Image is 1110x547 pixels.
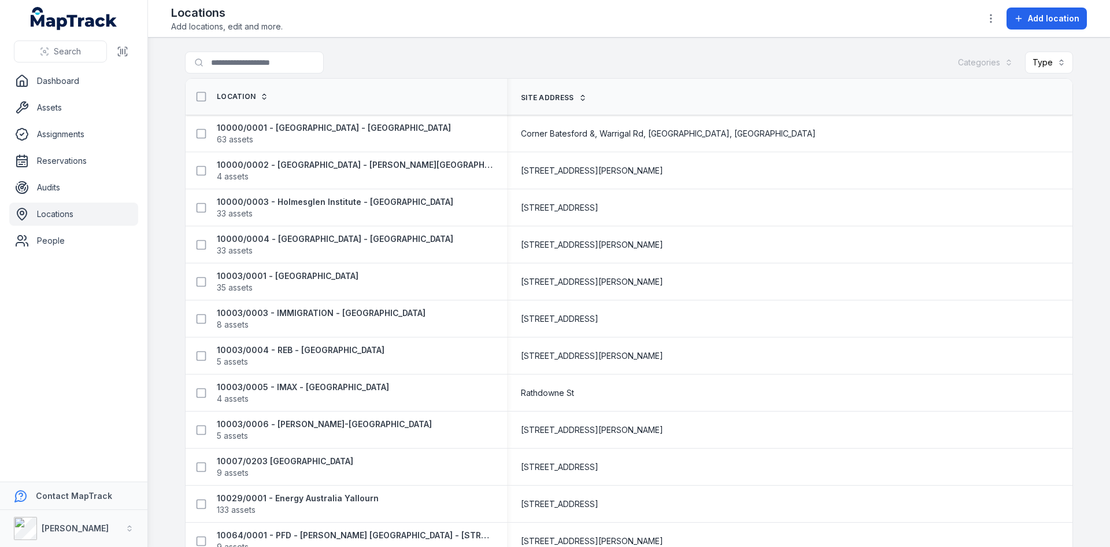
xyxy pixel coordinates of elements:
span: Site address [521,93,574,102]
a: 10003/0004 - REB - [GEOGRAPHIC_DATA]5 assets [217,344,384,368]
span: Add locations, edit and more. [171,21,283,32]
span: [STREET_ADDRESS][PERSON_NAME] [521,239,663,251]
a: Site address [521,93,587,102]
strong: 10003/0004 - REB - [GEOGRAPHIC_DATA] [217,344,384,356]
button: Search [14,41,107,63]
a: Locations [9,203,138,226]
span: [STREET_ADDRESS] [521,202,598,214]
span: Location [217,92,256,101]
strong: [PERSON_NAME] [42,523,109,533]
strong: 10064/0001 - PFD - [PERSON_NAME] [GEOGRAPHIC_DATA] - [STREET_ADDRESS][PERSON_NAME] [217,530,493,541]
a: 10000/0001 - [GEOGRAPHIC_DATA] - [GEOGRAPHIC_DATA]63 assets [217,122,451,145]
span: Corner Batesford &, Warrigal Rd, [GEOGRAPHIC_DATA], [GEOGRAPHIC_DATA] [521,128,816,139]
button: Add location [1007,8,1087,30]
h2: Locations [171,5,283,21]
strong: 10003/0005 - IMAX - [GEOGRAPHIC_DATA] [217,381,389,393]
a: 10007/0203 [GEOGRAPHIC_DATA]9 assets [217,456,353,479]
span: 63 assets [217,134,253,145]
span: Search [54,46,81,57]
strong: 10000/0001 - [GEOGRAPHIC_DATA] - [GEOGRAPHIC_DATA] [217,122,451,134]
a: 10003/0003 - IMMIGRATION - [GEOGRAPHIC_DATA]8 assets [217,307,425,331]
a: MapTrack [31,7,117,30]
span: 33 assets [217,245,253,256]
a: People [9,229,138,252]
span: 5 assets [217,430,248,442]
span: [STREET_ADDRESS] [521,461,598,473]
strong: 10000/0002 - [GEOGRAPHIC_DATA] - [PERSON_NAME][GEOGRAPHIC_DATA] [217,159,493,171]
a: 10003/0005 - IMAX - [GEOGRAPHIC_DATA]4 assets [217,381,389,405]
a: 10000/0002 - [GEOGRAPHIC_DATA] - [PERSON_NAME][GEOGRAPHIC_DATA]4 assets [217,159,493,182]
strong: 10003/0003 - IMMIGRATION - [GEOGRAPHIC_DATA] [217,307,425,319]
span: 133 assets [217,504,256,516]
span: 8 assets [217,319,249,331]
a: 10003/0001 - [GEOGRAPHIC_DATA]35 assets [217,270,358,293]
span: 9 assets [217,467,249,479]
a: Audits [9,176,138,199]
span: [STREET_ADDRESS] [521,498,598,510]
a: Assets [9,96,138,119]
span: 35 assets [217,282,253,293]
strong: 10003/0006 - [PERSON_NAME]-[GEOGRAPHIC_DATA] [217,418,432,430]
a: 10003/0006 - [PERSON_NAME]-[GEOGRAPHIC_DATA]5 assets [217,418,432,442]
a: Assignments [9,123,138,146]
span: Add location [1028,13,1079,24]
span: [STREET_ADDRESS][PERSON_NAME] [521,535,663,547]
a: 10029/0001 - Energy Australia Yallourn133 assets [217,493,379,516]
strong: 10000/0003 - Holmesglen Institute - [GEOGRAPHIC_DATA] [217,196,453,208]
span: Rathdowne St [521,387,574,399]
strong: 10000/0004 - [GEOGRAPHIC_DATA] - [GEOGRAPHIC_DATA] [217,233,453,245]
a: Location [217,92,268,101]
a: 10000/0004 - [GEOGRAPHIC_DATA] - [GEOGRAPHIC_DATA]33 assets [217,233,453,256]
a: Reservations [9,149,138,172]
span: [STREET_ADDRESS][PERSON_NAME] [521,350,663,362]
a: Dashboard [9,69,138,93]
span: [STREET_ADDRESS] [521,313,598,325]
span: 33 assets [217,208,253,219]
strong: Contact MapTrack [36,491,112,501]
strong: 10029/0001 - Energy Australia Yallourn [217,493,379,504]
span: 5 assets [217,356,248,368]
strong: 10007/0203 [GEOGRAPHIC_DATA] [217,456,353,467]
a: 10000/0003 - Holmesglen Institute - [GEOGRAPHIC_DATA]33 assets [217,196,453,219]
span: [STREET_ADDRESS][PERSON_NAME] [521,165,663,177]
span: 4 assets [217,393,249,405]
strong: 10003/0001 - [GEOGRAPHIC_DATA] [217,270,358,282]
span: 4 assets [217,171,249,182]
span: [STREET_ADDRESS][PERSON_NAME] [521,276,663,288]
button: Type [1025,52,1073,74]
span: [STREET_ADDRESS][PERSON_NAME] [521,424,663,436]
